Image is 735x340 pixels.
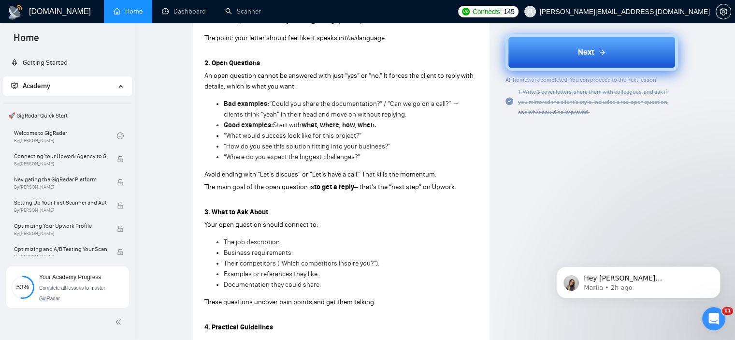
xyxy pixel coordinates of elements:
[117,225,124,232] span: lock
[578,46,594,58] span: Next
[117,179,124,186] span: lock
[39,285,105,301] span: Complete all lessons to master GigRadar.
[224,121,273,129] strong: Good examples:
[11,59,68,67] a: rocketGetting Started
[3,53,131,73] li: Getting Started
[11,82,18,89] span: fund-projection-screen
[527,8,533,15] span: user
[473,6,502,17] span: Connects:
[14,184,107,190] span: By [PERSON_NAME]
[314,183,354,191] strong: to get a reply
[11,284,34,290] span: 53%
[354,183,456,191] span: – that’s the “next step” on Upwork.
[204,221,318,229] span: Your open question should connect to:
[204,72,474,90] span: An open question cannot be answered with just “yes” or “no.” It forces the client to reply with d...
[14,151,107,161] span: Connecting Your Upwork Agency to GigRadar
[117,156,124,163] span: lock
[14,207,107,213] span: By [PERSON_NAME]
[14,161,107,167] span: By [PERSON_NAME]
[14,231,107,237] span: By [PERSON_NAME]
[224,259,379,267] span: Their competitors (“Which competitors inspire you?”).
[14,244,107,254] span: Optimizing and A/B Testing Your Scanner for Better Results
[204,34,344,42] span: The point: your letter should feel like it speaks in
[716,4,731,19] button: setting
[114,7,143,15] a: homeHome
[224,132,361,140] span: “What would success look like for this project?”
[115,317,125,327] span: double-left
[505,34,678,71] button: Next
[344,34,358,42] em: their
[204,183,314,191] span: The main goal of the open question is
[505,76,658,83] span: All homework completed! You can proceed to the next lesson:
[224,281,321,289] span: Documentation they could share.
[722,307,733,315] span: 11
[702,307,725,330] iframe: Intercom live chat
[117,133,124,139] span: check-circle
[204,59,260,67] strong: 2. Open Questions
[273,121,302,129] span: Start with
[14,221,107,231] span: Optimizing Your Upwork Profile
[302,121,376,129] strong: what, where, how, when.
[14,125,117,147] a: Welcome to GigRadarBy[PERSON_NAME]
[518,89,668,116] span: 1. Write 3 cover letters, share them with colleagues, and ask if you mirrored the client’s style,...
[8,4,23,20] img: logo
[23,82,50,90] span: Academy
[204,170,436,178] span: Avoid ending with “Let’s discuss” or “Let’s have a call.” That kills the momentum.
[504,6,514,17] span: 145
[204,298,375,306] span: These questions uncover pain points and get them talking.
[117,202,124,209] span: lock
[224,270,319,278] span: Examples or references they like.
[224,249,293,257] span: Business requirements.
[716,8,731,15] a: setting
[39,274,101,281] span: Your Academy Progress
[225,7,261,15] a: searchScanner
[162,7,206,15] a: dashboardDashboard
[4,106,130,125] span: 🚀 GigRadar Quick Start
[14,175,107,184] span: Navigating the GigRadar Platform
[204,208,268,216] strong: 3. What to Ask About
[224,100,459,118] span: “Could you share the documentation?” / “Can we go on a call?” → clients think “yeah” in their hea...
[462,8,470,15] img: upwork-logo.png
[11,82,50,90] span: Academy
[542,246,735,314] iframe: Intercom notifications message
[6,31,47,51] span: Home
[14,254,107,260] span: By [PERSON_NAME]
[505,97,513,105] span: check-circle
[224,238,281,246] span: The job description.
[204,323,273,331] strong: 4. Practical Guidelines
[224,100,269,108] strong: Bad examples:
[117,249,124,255] span: lock
[224,153,360,161] span: “Where do you expect the biggest challenges?”
[358,34,386,42] span: language.
[14,198,107,207] span: Setting Up Your First Scanner and Auto-Bidder
[224,142,390,150] span: “How do you see this solution fitting into your business?”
